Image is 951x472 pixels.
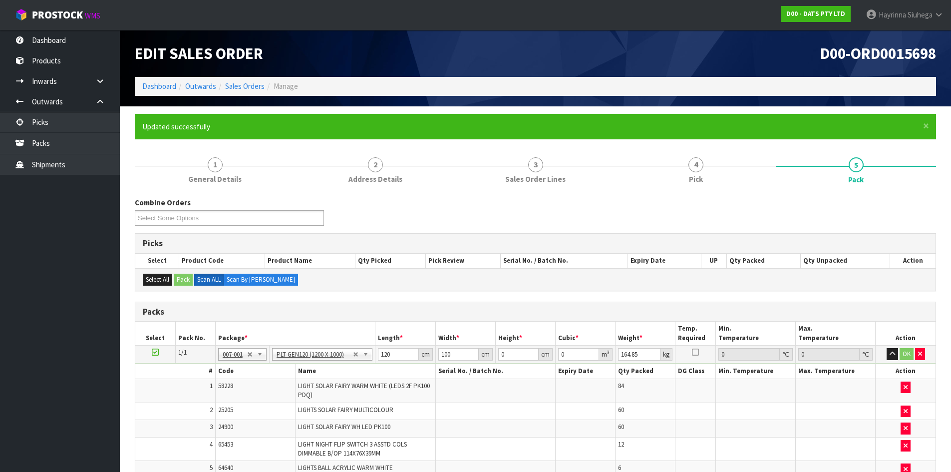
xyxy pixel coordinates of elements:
[218,382,233,390] span: 58228
[726,254,800,268] th: Qty Packed
[688,157,703,172] span: 4
[194,274,224,286] label: Scan ALL
[135,364,215,379] th: #
[210,464,213,472] span: 5
[188,174,242,184] span: General Details
[15,8,27,21] img: cube-alt.png
[539,348,553,361] div: cm
[419,348,433,361] div: cm
[135,322,175,345] th: Select
[528,157,543,172] span: 3
[135,43,263,63] span: Edit Sales Order
[142,81,176,91] a: Dashboard
[616,322,675,345] th: Weight
[701,254,726,268] th: UP
[215,364,295,379] th: Code
[820,43,936,63] span: D00-ORD0015698
[277,349,353,361] span: PLT GEN120 (1200 X 1000)
[616,364,675,379] th: Qty Packed
[135,254,179,268] th: Select
[923,119,929,133] span: ×
[426,254,501,268] th: Pick Review
[179,254,265,268] th: Product Code
[675,322,715,345] th: Temp. Required
[178,348,187,357] span: 1/1
[890,254,936,268] th: Action
[143,274,172,286] button: Select All
[32,8,83,21] span: ProStock
[607,349,610,356] sup: 3
[185,81,216,91] a: Outwards
[860,348,873,361] div: ℃
[210,382,213,390] span: 1
[715,322,795,345] th: Min. Temperature
[348,174,402,184] span: Address Details
[780,348,793,361] div: ℃
[298,440,407,458] span: LIGHT NIGHT FLIP SWITCH 3 ASSTD COLS DIMMABLE B/OP 114X76X39MM
[175,322,215,345] th: Pack No.
[675,364,715,379] th: DG Class
[618,406,624,414] span: 60
[505,174,566,184] span: Sales Order Lines
[556,364,616,379] th: Expiry Date
[224,274,298,286] label: Scan By [PERSON_NAME]
[628,254,701,268] th: Expiry Date
[210,440,213,449] span: 4
[781,6,851,22] a: D00 - DATS PTY LTD
[215,322,375,345] th: Package
[795,322,875,345] th: Max. Temperature
[298,464,393,472] span: LIGHTS BALL ACRYLIC WARM WHITE
[501,254,628,268] th: Serial No. / Batch No.
[715,364,795,379] th: Min. Temperature
[142,122,210,131] span: Updated successfully
[210,406,213,414] span: 2
[618,382,624,390] span: 84
[298,382,430,399] span: LIGHT SOLAR FAIRY WARM WHITE (LEDS 2F PK100 PDQ)
[296,364,436,379] th: Name
[375,322,435,345] th: Length
[795,364,875,379] th: Max. Temperature
[274,81,298,91] span: Manage
[876,364,936,379] th: Action
[265,254,355,268] th: Product Name
[218,423,233,431] span: 24900
[618,464,621,472] span: 6
[849,157,864,172] span: 5
[618,440,624,449] span: 12
[218,406,233,414] span: 25205
[85,11,100,20] small: WMS
[689,174,703,184] span: Pick
[223,349,247,361] span: 007-001
[556,322,616,345] th: Cubic
[135,197,191,208] label: Combine Orders
[218,440,233,449] span: 65453
[786,9,845,18] strong: D00 - DATS PTY LTD
[225,81,265,91] a: Sales Orders
[435,322,495,345] th: Width
[495,322,555,345] th: Height
[435,364,555,379] th: Serial No. / Batch No.
[143,239,928,248] h3: Picks
[174,274,193,286] button: Pack
[298,423,390,431] span: LIGHT SOLAR FAIRY WH LED PK100
[660,348,672,361] div: kg
[298,406,393,414] span: LIGHTS SOLAR FAIRY MULTICOLOUR
[218,464,233,472] span: 64640
[879,10,906,19] span: Hayrinna
[368,157,383,172] span: 2
[208,157,223,172] span: 1
[143,307,928,317] h3: Packs
[479,348,493,361] div: cm
[908,10,933,19] span: Siuhega
[848,174,864,185] span: Pack
[900,348,914,360] button: OK
[618,423,624,431] span: 60
[210,423,213,431] span: 3
[800,254,890,268] th: Qty Unpacked
[599,348,613,361] div: m
[355,254,426,268] th: Qty Picked
[876,322,936,345] th: Action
